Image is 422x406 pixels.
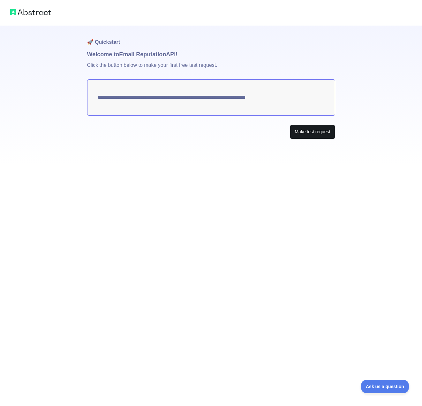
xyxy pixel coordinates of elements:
p: Click the button below to make your first free test request. [87,59,335,79]
button: Make test request [290,125,335,139]
iframe: Toggle Customer Support [361,380,409,393]
h1: Welcome to Email Reputation API! [87,50,335,59]
h1: 🚀 Quickstart [87,26,335,50]
img: Abstract logo [10,8,51,17]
